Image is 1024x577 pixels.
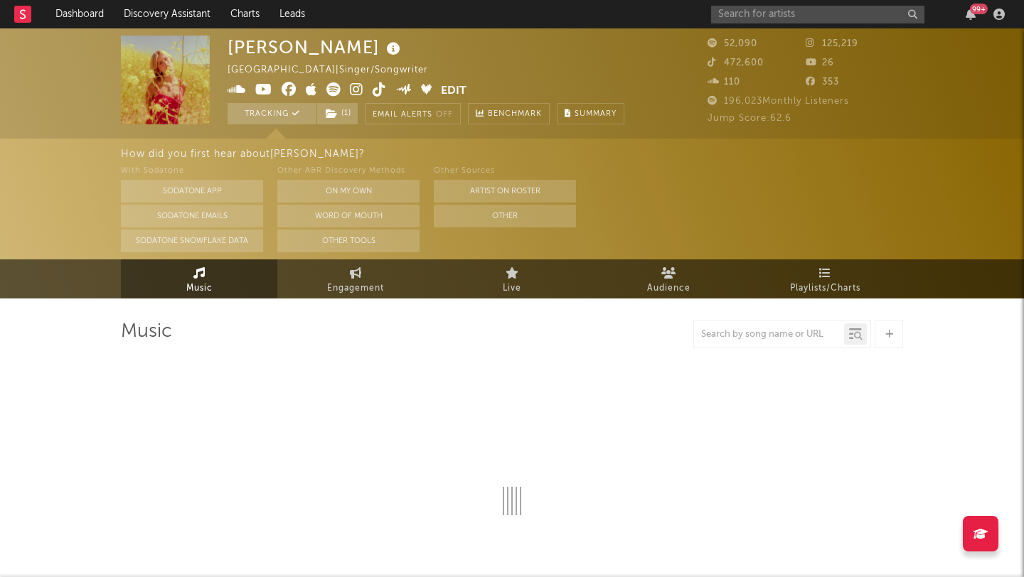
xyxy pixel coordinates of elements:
[806,58,834,68] span: 26
[806,77,839,87] span: 353
[186,280,213,297] span: Music
[434,180,576,203] button: Artist on Roster
[694,329,844,340] input: Search by song name or URL
[121,259,277,298] a: Music
[365,103,461,124] button: Email AlertsOff
[970,4,988,14] div: 99 +
[121,180,263,203] button: Sodatone App
[436,111,453,119] em: Off
[708,97,849,106] span: 196,023 Monthly Listeners
[228,103,316,124] button: Tracking
[575,110,617,118] span: Summary
[316,103,358,124] span: ( 1 )
[277,163,420,180] div: Other A&R Discovery Methods
[647,280,690,297] span: Audience
[503,280,521,297] span: Live
[966,9,976,20] button: 99+
[121,205,263,227] button: Sodatone Emails
[488,106,542,123] span: Benchmark
[121,230,263,252] button: Sodatone Snowflake Data
[277,205,420,227] button: Word Of Mouth
[434,259,590,298] a: Live
[708,58,764,68] span: 472,600
[590,259,747,298] a: Audience
[121,163,263,180] div: With Sodatone
[434,163,576,180] div: Other Sources
[228,36,404,59] div: [PERSON_NAME]
[317,103,358,124] button: (1)
[277,230,420,252] button: Other Tools
[711,6,924,23] input: Search for artists
[708,39,757,48] span: 52,090
[441,82,466,100] button: Edit
[708,114,791,123] span: Jump Score: 62.6
[747,259,903,298] a: Playlists/Charts
[121,146,1024,163] div: How did you first hear about [PERSON_NAME] ?
[228,62,444,79] div: [GEOGRAPHIC_DATA] | Singer/Songwriter
[708,77,740,87] span: 110
[277,180,420,203] button: On My Own
[806,39,858,48] span: 125,219
[790,280,860,297] span: Playlists/Charts
[468,103,550,124] a: Benchmark
[327,280,384,297] span: Engagement
[277,259,434,298] a: Engagement
[557,103,624,124] button: Summary
[434,205,576,227] button: Other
